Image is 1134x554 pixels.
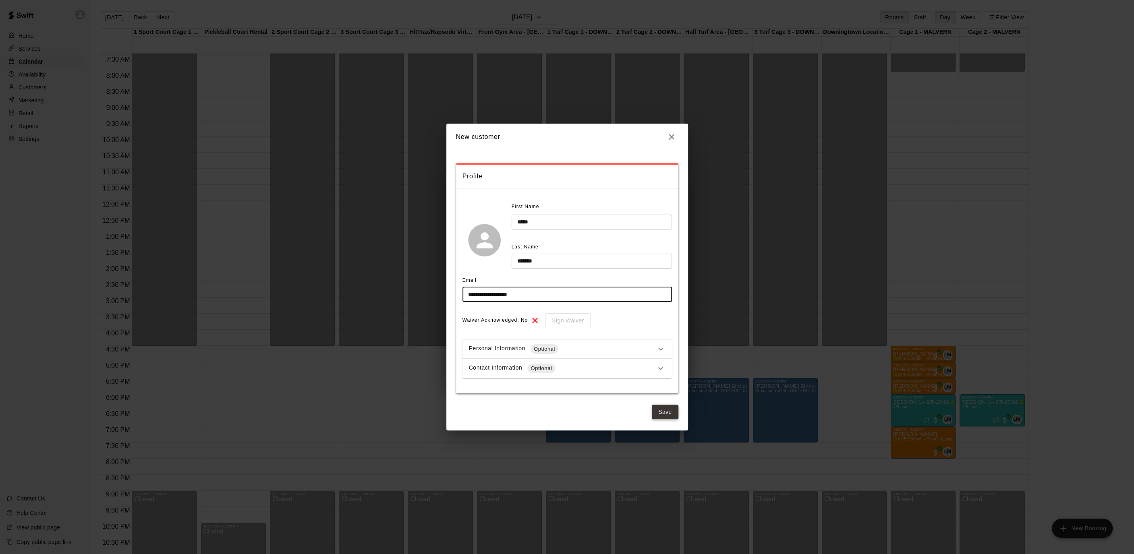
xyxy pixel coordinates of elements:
[652,405,678,420] button: Save
[462,359,672,378] div: Contact InformationOptional
[512,201,539,213] span: First Name
[462,339,672,359] div: Personal InformationOptional
[527,364,555,372] span: Optional
[469,344,656,354] div: Personal Information
[540,313,590,328] div: To sign waivers in admin, this feature must be enabled in general settings
[512,244,539,250] span: Last Name
[462,314,528,327] span: Waiver Acknowledged: No
[462,171,672,182] span: Profile
[462,277,477,283] span: Email
[456,132,500,142] h6: New customer
[531,345,558,353] span: Optional
[469,364,656,373] div: Contact Information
